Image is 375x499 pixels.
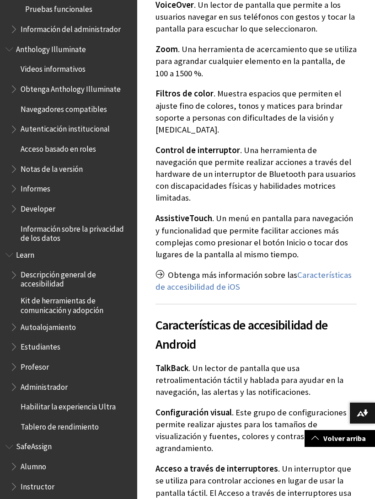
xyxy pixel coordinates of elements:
span: Informes [21,181,50,193]
span: Pruebas funcionales [25,2,92,14]
span: Acceso a través de interruptores [155,463,278,474]
span: Configuración visual [155,407,232,418]
a: Volver arriba [305,430,375,447]
span: AssistiveTouch [155,213,212,223]
span: Anthology Illuminate [16,42,86,54]
nav: Book outline for Blackboard Learn Help [5,247,132,435]
nav: Book outline for Anthology Illuminate [5,42,132,243]
span: Videos informativos [21,62,86,74]
span: Información sobre la privacidad de los datos [21,221,131,243]
p: . Un lector de pantalla que usa retroalimentación táctil y hablada para ayudar en la navegación, ... [155,362,357,398]
span: TalkBack [155,363,188,373]
span: Learn [16,247,34,260]
span: Obtenga Anthology Illuminate [21,81,121,94]
p: . Un menú en pantalla para navegación y funcionalidad que permite facilitar acciones más compleja... [155,212,357,260]
span: Control de interruptor [155,145,240,155]
p: Obtenga más información sobre las [155,269,357,293]
span: Profesor [21,359,49,372]
span: Developer [21,201,55,213]
p: . Muestra espacios que permiten el ajuste fino de colores, tonos y matices para brindar soporte a... [155,88,357,136]
span: Habilitar la experiencia Ultra [21,399,116,411]
span: Información del administrador [21,21,121,34]
span: Kit de herramientas de comunicación y adopción [21,293,131,315]
span: Tablero de rendimiento [21,419,99,431]
a: Características de accesibilidad de iOS [155,270,352,292]
span: Navegadores compatibles [21,101,107,114]
p: . Una herramienta de navegación que permite realizar acciones a través del hardware de un interru... [155,144,357,204]
span: SafeAssign [16,439,52,451]
span: Acceso basado en roles [21,141,96,154]
span: Descripción general de accesibilidad [21,267,131,289]
p: . Una herramienta de acercamiento que se utiliza para agrandar cualquier elemento en la pantalla,... [155,43,357,80]
span: Administrador [21,379,68,392]
h2: Características de accesibilidad de Android [155,304,357,354]
span: Filtros de color [155,88,214,99]
span: Notas de la versión [21,161,83,174]
p: . Este grupo de configuraciones permite realizar ajustes para los tamaños de visualización y fuen... [155,407,357,455]
span: Alumno [21,459,46,471]
span: Autoalojamiento [21,319,76,332]
span: Estudiantes [21,339,60,351]
span: Zoom [155,44,178,54]
span: Autenticación institucional [21,122,110,134]
span: Instructor [21,479,54,491]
